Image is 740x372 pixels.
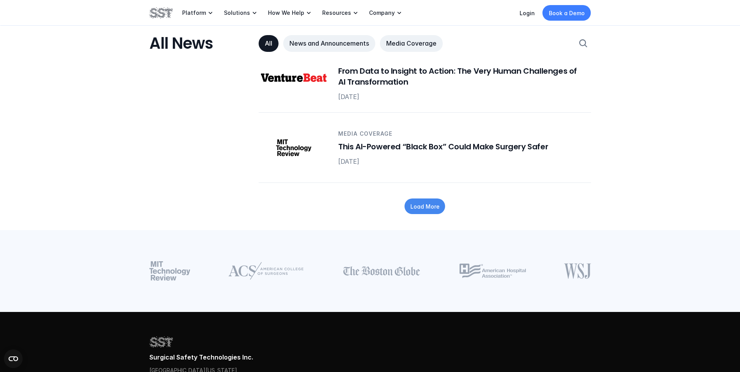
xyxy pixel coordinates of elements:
img: Venture Beat logo [259,64,329,92]
p: Media Coverage [338,129,392,138]
h6: This AI-Powered “Black Box” Could Make Surgery Safer [338,142,582,152]
p: Book a Demo [549,9,585,17]
p: Resources [322,9,351,16]
p: Media Coverage [386,39,437,48]
img: MIT Technology Review logo [259,135,329,162]
p: Company [369,9,395,16]
p: Solutions [224,9,250,16]
p: [DATE] [338,92,582,102]
img: SST logo [149,335,173,349]
button: Search Icon [575,35,591,51]
a: Venture Beat logoMedia CoverageFrom Data to Insight to Action: The Very Human Challenges of AI Tr... [259,43,591,113]
p: How We Help [268,9,304,16]
h6: From Data to Insight to Action: The Very Human Challenges of AI Transformation [338,66,582,88]
p: [DATE] [338,157,582,167]
img: SST logo [149,6,173,19]
p: News and Announcements [289,39,369,48]
button: Open CMP widget [4,349,23,368]
p: Load More [410,202,439,211]
p: All [265,39,272,48]
a: MIT Technology Review logoMedia CoverageThis AI-Powered “Black Box” Could Make Surgery Safer[DATE] [259,113,591,183]
p: Surgical Safety Technologies Inc. [149,353,591,361]
h3: All News [149,33,243,53]
p: Platform [182,9,206,16]
a: Book a Demo [543,5,591,21]
a: Login [520,10,535,16]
